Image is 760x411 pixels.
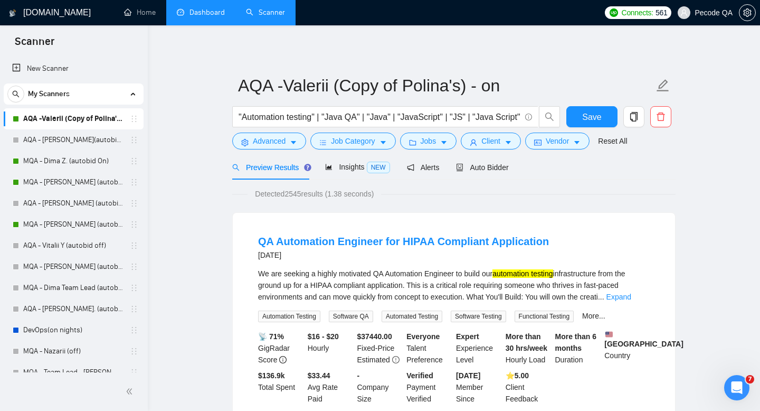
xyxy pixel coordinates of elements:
[337,4,356,23] div: Закрити
[130,115,138,123] span: holder
[23,214,123,235] a: MQA - [PERSON_NAME] (autobid On)
[23,341,123,362] a: MQA - Nazarii (off)
[7,4,27,24] button: go back
[605,331,613,338] img: 🇺🇸
[23,362,123,383] a: MQA - Team Lead - [PERSON_NAME] (autobid night off) (28.03)
[279,356,287,363] span: info-circle
[248,188,381,200] span: Detected 2545 results (1.38 seconds)
[124,8,156,17] a: homeHome
[232,164,240,171] span: search
[623,106,644,127] button: copy
[379,138,387,146] span: caret-down
[130,263,138,271] span: holder
[503,331,553,366] div: Hourly Load
[400,133,457,150] button: folderJobscaret-down
[258,268,650,303] div: We are seeking a highly motivated QA Automation Engineer to build our infrastructure from the gro...
[492,269,553,278] mark: automation testing
[651,112,671,122] span: delete
[481,135,500,147] span: Client
[130,220,138,229] span: holder
[8,90,24,98] span: search
[421,135,436,147] span: Jobs
[515,311,574,322] span: Functional Testing
[553,331,603,366] div: Duration
[258,236,549,247] a: QA Automation Engineer for HIPAA Compliant Application
[357,356,390,364] span: Estimated
[566,106,617,127] button: Save
[454,370,503,405] div: Member Since
[177,8,225,17] a: dashboardDashboard
[130,347,138,356] span: holder
[622,7,653,18] span: Connects:
[406,332,440,341] b: Everyone
[456,332,479,341] b: Expert
[239,110,520,124] input: Search Freelance Jobs...
[534,138,541,146] span: idcard
[604,331,683,348] b: [GEOGRAPHIC_DATA]
[602,331,652,366] div: Country
[739,8,756,17] a: setting
[23,256,123,277] a: MQA - [PERSON_NAME] (autobid off )
[23,193,123,214] a: AQA - [PERSON_NAME] (autobid off)
[319,138,327,146] span: bars
[357,332,392,341] b: $ 37440.00
[130,241,138,250] span: holder
[746,375,754,384] span: 7
[598,135,627,147] a: Reset All
[404,331,454,366] div: Talent Preference
[407,163,440,172] span: Alerts
[308,371,330,380] b: $33.44
[306,370,355,405] div: Avg Rate Paid
[655,7,667,18] span: 561
[23,277,123,298] a: MQA - Dima Team Lead (autobid off)
[404,370,454,405] div: Payment Verified
[680,9,688,16] span: user
[253,135,286,147] span: Advanced
[525,133,590,150] button: idcardVendorcaret-down
[23,298,123,320] a: AQA - [PERSON_NAME]. (autobid off day)
[258,311,320,322] span: Automation Testing
[130,326,138,334] span: holder
[456,371,480,380] b: [DATE]
[406,371,433,380] b: Verified
[470,138,477,146] span: user
[23,235,123,256] a: AQA - Vitalii Y (autobid off)
[382,311,442,322] span: Automated Testing
[256,331,306,366] div: GigRadar Score
[241,138,249,146] span: setting
[258,249,549,261] div: [DATE]
[232,163,308,172] span: Preview Results
[317,4,337,24] button: Згорнути вікно
[232,133,306,150] button: settingAdvancedcaret-down
[246,8,285,17] a: searchScanner
[739,4,756,21] button: setting
[598,293,604,301] span: ...
[610,8,618,17] img: upwork-logo.png
[256,370,306,405] div: Total Spent
[7,86,24,102] button: search
[12,58,135,79] a: New Scanner
[130,199,138,208] span: holder
[130,284,138,292] span: holder
[130,136,138,144] span: holder
[23,172,123,193] a: MQA - [PERSON_NAME] (autobid on)
[539,112,559,122] span: search
[23,129,123,151] a: AQA - [PERSON_NAME](autobid ff) (Copy of Polina's)
[23,108,123,129] a: AQA -Valerii (Copy of Polina's) - on
[130,157,138,165] span: holder
[506,371,529,380] b: ⭐️ 5.00
[357,371,360,380] b: -
[238,72,654,99] input: Scanner name...
[329,311,373,322] span: Software QA
[325,163,332,171] span: area-chart
[624,112,644,122] span: copy
[573,138,581,146] span: caret-down
[724,375,749,400] iframe: To enrich screen reader interactions, please activate Accessibility in Grammarly extension settings
[505,138,512,146] span: caret-down
[126,386,136,397] span: double-left
[355,331,405,366] div: Fixed-Price
[409,138,416,146] span: folder
[656,79,670,92] span: edit
[355,370,405,405] div: Company Size
[310,133,395,150] button: barsJob Categorycaret-down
